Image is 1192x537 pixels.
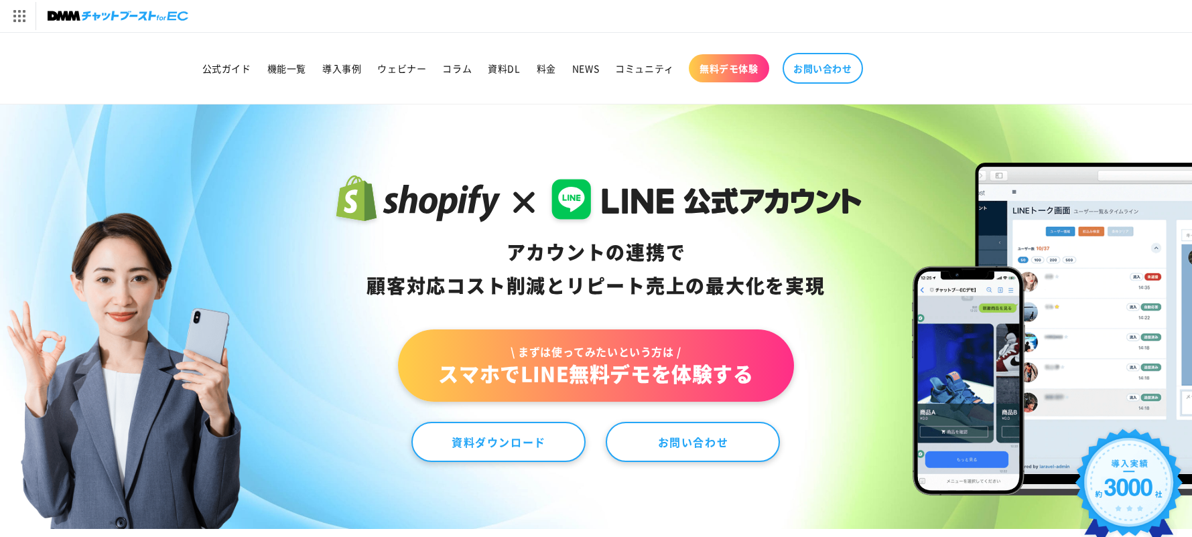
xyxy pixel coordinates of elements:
[438,344,753,359] span: \ まずは使ってみたいという方は /
[194,54,259,82] a: 公式ガイド
[700,62,758,74] span: 無料デモ体験
[606,422,780,462] a: お問い合わせ
[607,54,682,82] a: コミュニティ
[377,62,426,74] span: ウェビナー
[615,62,674,74] span: コミュニティ
[480,54,528,82] a: 資料DL
[322,62,361,74] span: 導入事例
[783,53,863,84] a: お問い合わせ
[572,62,599,74] span: NEWS
[411,422,586,462] a: 資料ダウンロード
[529,54,564,82] a: 料金
[398,329,793,402] a: \ まずは使ってみたいという方は /スマホでLINE無料デモを体験する
[434,54,480,82] a: コラム
[689,54,769,82] a: 無料デモ体験
[537,62,556,74] span: 料金
[564,54,607,82] a: NEWS
[202,62,251,74] span: 公式ガイド
[259,54,314,82] a: 機能一覧
[314,54,369,82] a: 導入事例
[793,62,852,74] span: お問い合わせ
[488,62,520,74] span: 資料DL
[2,2,36,30] img: サービス
[442,62,472,74] span: コラム
[48,7,188,25] img: チャットブーストforEC
[330,236,862,303] div: アカウントの連携で 顧客対応コスト削減と リピート売上の 最大化を実現
[369,54,434,82] a: ウェビナー
[267,62,306,74] span: 機能一覧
